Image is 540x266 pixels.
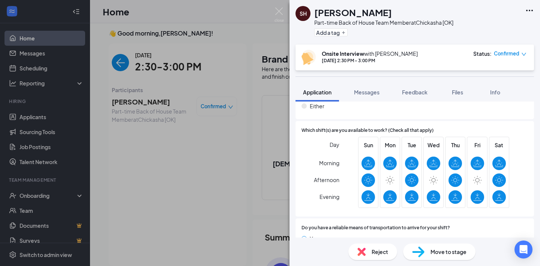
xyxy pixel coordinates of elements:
[301,224,450,232] span: Do you have a reliable means of transportation to arrive for your shift?
[330,140,339,149] span: Day
[473,50,492,57] div: Status :
[427,141,440,149] span: Wed
[314,173,339,187] span: Afternoon
[310,235,319,243] span: Yes
[402,89,427,96] span: Feedback
[314,6,392,19] h1: [PERSON_NAME]
[521,52,526,57] span: down
[514,241,532,259] div: Open Intercom Messenger
[322,50,364,57] b: Onsite Interview
[471,141,484,149] span: Fri
[525,6,534,15] svg: Ellipses
[383,141,397,149] span: Mon
[322,50,418,57] div: with [PERSON_NAME]
[430,248,466,256] span: Move to stage
[354,89,379,96] span: Messages
[494,50,519,57] span: Confirmed
[448,141,462,149] span: Thu
[452,89,463,96] span: Files
[314,19,453,26] div: Part-time Back of House Team Member at Chickasha [OK]
[405,141,418,149] span: Tue
[310,102,324,110] span: Either
[319,156,339,170] span: Morning
[372,248,388,256] span: Reject
[314,28,348,36] button: PlusAdd a tag
[301,127,433,134] span: Which shift(s) are you available to work? (Check all that apply)
[322,57,418,64] div: [DATE] 2:30 PM - 3:00 PM
[341,30,346,35] svg: Plus
[490,89,500,96] span: Info
[300,10,307,17] div: SH
[361,141,375,149] span: Sun
[319,190,339,203] span: Evening
[303,89,331,96] span: Application
[492,141,506,149] span: Sat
